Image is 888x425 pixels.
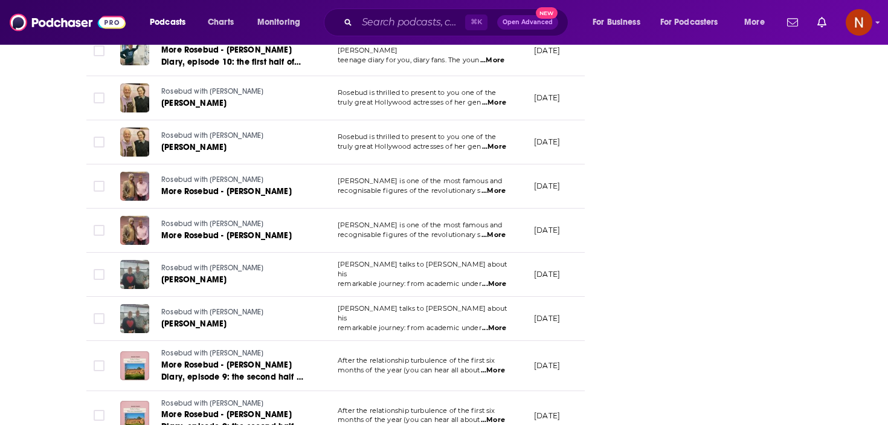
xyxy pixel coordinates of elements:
span: Toggle select row [94,92,105,103]
a: Rosebud with [PERSON_NAME] [161,219,305,230]
a: Rosebud with [PERSON_NAME] [161,131,305,141]
span: ...More [482,323,506,333]
img: User Profile [846,9,872,36]
span: Rosebud with [PERSON_NAME] [161,399,263,407]
span: Toggle select row [94,181,105,192]
span: Toggle select row [94,45,105,56]
span: remarkable journey: from academic under [338,323,481,332]
p: [DATE] [534,410,560,421]
span: [PERSON_NAME] is one of the most famous and [338,221,502,229]
p: [DATE] [534,137,560,147]
button: open menu [736,13,780,32]
img: Podchaser - Follow, Share and Rate Podcasts [10,11,126,34]
span: remarkable journey: from academic under [338,279,481,288]
p: [DATE] [534,225,560,235]
span: More Rosebud - [PERSON_NAME] [161,186,292,196]
span: recognisable figures of the revolutionary s [338,186,480,195]
span: For Business [593,14,640,31]
span: Toggle select row [94,313,105,324]
span: For Podcasters [660,14,718,31]
span: Rosebud with [PERSON_NAME] [161,175,263,184]
p: [DATE] [534,360,560,371]
span: New [536,7,558,19]
p: [DATE] [534,181,560,191]
p: [DATE] [534,269,560,279]
span: More Rosebud - [PERSON_NAME] Diary, episode 9: the second half of 1963 - [DATE], [PERSON_NAME] as... [161,360,304,406]
a: Rosebud with [PERSON_NAME] [161,175,305,186]
span: Rosebud with [PERSON_NAME] [161,264,263,272]
span: truly great Hollywood actresses of her gen [338,98,481,106]
span: Toggle select row [94,410,105,421]
span: Rosebud is thrilled to present to you one of the [338,132,496,141]
a: More Rosebud - [PERSON_NAME] Diary, episode 9: the second half of 1963 - [DATE], [PERSON_NAME] as... [161,359,306,383]
span: Rosebud with [PERSON_NAME] [161,349,263,357]
span: Rosebud with [PERSON_NAME] [161,308,263,316]
span: Rosebud with [PERSON_NAME] [161,219,263,228]
span: ...More [480,56,504,65]
span: Rosebud is thrilled to present to you one of the [338,88,496,97]
a: Rosebud with [PERSON_NAME] [161,398,306,409]
a: [PERSON_NAME] [161,274,305,286]
span: Open Advanced [503,19,553,25]
span: Monitoring [257,14,300,31]
span: Toggle select row [94,269,105,280]
span: After the relationship turbulence of the first six [338,406,495,415]
input: Search podcasts, credits, & more... [357,13,465,32]
p: [DATE] [534,45,560,56]
span: [PERSON_NAME] is one of the most famous and [338,177,502,185]
span: More [744,14,765,31]
a: [PERSON_NAME] [161,97,305,109]
a: More Rosebud - [PERSON_NAME] Diary, episode 10: the first half of 1964 - O-levels, A Study in She... [161,44,306,68]
a: More Rosebud - [PERSON_NAME] [161,186,305,198]
span: More Rosebud - [PERSON_NAME] [161,230,292,241]
a: [PERSON_NAME] [161,318,305,330]
span: recognisable figures of the revolutionary s [338,230,480,239]
span: ...More [481,230,506,240]
span: Charts [208,14,234,31]
span: Rosebud with [PERSON_NAME] [161,87,263,96]
button: Open AdvancedNew [497,15,558,30]
a: Show notifications dropdown [782,12,803,33]
p: [DATE] [534,92,560,103]
span: ...More [481,366,505,375]
a: Show notifications dropdown [812,12,831,33]
span: [PERSON_NAME] talks to [PERSON_NAME] about his [338,304,507,322]
span: Podcasts [150,14,185,31]
span: [PERSON_NAME] talks to [PERSON_NAME] about his [338,260,507,278]
a: More Rosebud - [PERSON_NAME] [161,230,305,242]
span: We've another action-packed episode of [PERSON_NAME] [338,36,474,54]
span: months of the year (you can hear all about [338,415,480,424]
span: ...More [481,186,506,196]
span: [PERSON_NAME] [161,319,227,329]
span: ⌘ K [465,15,487,30]
span: Rosebud with [PERSON_NAME] [161,131,263,140]
span: teenage diary for you, diary fans. The youn [338,56,479,64]
button: open menu [249,13,316,32]
button: open menu [584,13,655,32]
span: Toggle select row [94,137,105,148]
span: [PERSON_NAME] [161,98,227,108]
a: Rosebud with [PERSON_NAME] [161,263,305,274]
span: Toggle select row [94,360,105,371]
span: ...More [482,142,506,152]
span: truly great Hollywood actresses of her gen [338,142,481,151]
button: open menu [141,13,201,32]
span: Logged in as AdelNBM [846,9,872,36]
span: [PERSON_NAME] [161,142,227,152]
div: Search podcasts, credits, & more... [335,8,580,36]
button: open menu [652,13,736,32]
a: Rosebud with [PERSON_NAME] [161,307,305,318]
span: months of the year (you can hear all about [338,366,480,374]
span: After the relationship turbulence of the first six [338,356,495,365]
a: Charts [200,13,241,32]
span: ...More [482,279,506,289]
a: Rosebud with [PERSON_NAME] [161,86,305,97]
span: Toggle select row [94,225,105,236]
span: ...More [481,415,505,425]
p: [DATE] [534,313,560,323]
a: [PERSON_NAME] [161,141,305,154]
span: [PERSON_NAME] [161,274,227,285]
a: Rosebud with [PERSON_NAME] [161,348,306,359]
span: ...More [482,98,506,108]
